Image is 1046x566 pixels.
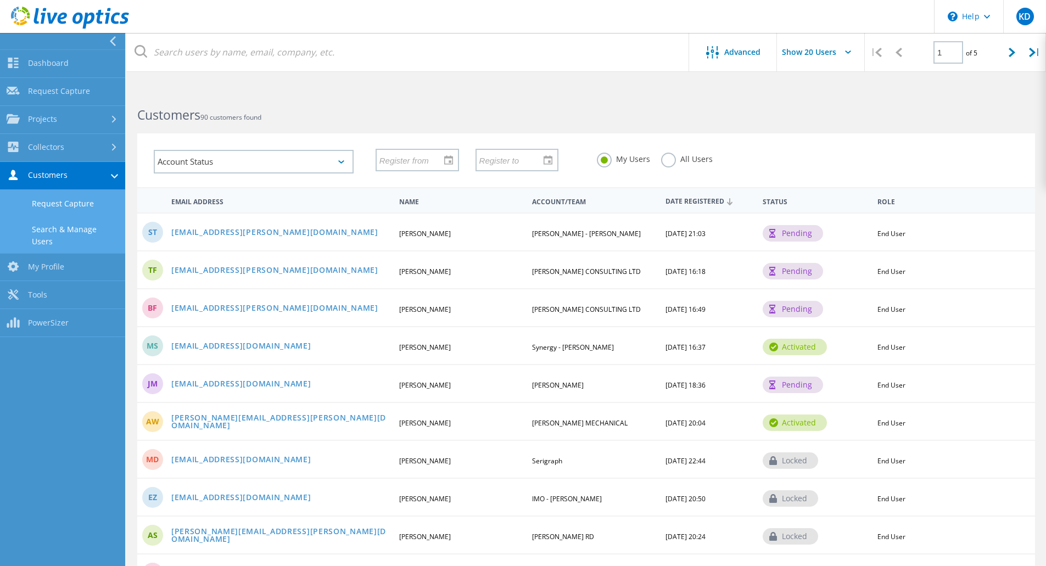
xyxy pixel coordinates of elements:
span: Email Address [171,199,390,205]
div: Account Status [154,150,354,173]
span: BF [148,304,157,312]
span: [PERSON_NAME] [399,380,451,390]
span: MS [147,342,158,350]
span: Serigraph [532,456,562,466]
div: locked [763,528,818,545]
span: JM [148,380,158,388]
input: Search users by name, email, company, etc. [126,33,690,71]
span: End User [877,380,905,390]
span: Status [763,199,869,205]
span: AS [148,531,158,539]
span: 90 customers found [200,113,261,122]
span: Synergy - [PERSON_NAME] [532,343,614,352]
span: End User [877,532,905,541]
span: Role [877,199,992,205]
span: [PERSON_NAME] [532,380,584,390]
span: [PERSON_NAME] CONSULTING LTD [532,267,641,276]
input: Register to [477,149,550,170]
span: [DATE] 16:37 [665,343,706,352]
label: All Users [661,153,713,163]
div: pending [763,263,823,279]
span: EZ [148,494,157,501]
span: Account/Team [532,199,656,205]
span: [PERSON_NAME] CONSULTING LTD [532,305,641,314]
span: End User [877,343,905,352]
label: My Users [597,153,650,163]
span: IMO - [PERSON_NAME] [532,494,602,503]
span: End User [877,305,905,314]
a: [PERSON_NAME][EMAIL_ADDRESS][PERSON_NAME][DOMAIN_NAME] [171,528,390,545]
b: Customers [137,106,200,124]
div: | [1023,33,1046,72]
span: MD [146,456,159,463]
div: locked [763,490,818,507]
a: [EMAIL_ADDRESS][DOMAIN_NAME] [171,342,311,351]
a: [EMAIL_ADDRESS][DOMAIN_NAME] [171,380,311,389]
span: [DATE] 20:50 [665,494,706,503]
span: [PERSON_NAME] [399,305,451,314]
a: [EMAIL_ADDRESS][PERSON_NAME][DOMAIN_NAME] [171,228,378,238]
span: [PERSON_NAME] MECHANICAL [532,418,628,428]
span: AW [146,418,159,425]
span: KD [1019,12,1031,21]
div: | [865,33,887,72]
span: [PERSON_NAME] [399,418,451,428]
span: End User [877,229,905,238]
span: End User [877,267,905,276]
a: [EMAIL_ADDRESS][PERSON_NAME][DOMAIN_NAME] [171,266,378,276]
div: pending [763,225,823,242]
span: End User [877,418,905,428]
span: [PERSON_NAME] [399,494,451,503]
span: End User [877,456,905,466]
span: [DATE] 20:04 [665,418,706,428]
span: [DATE] 20:24 [665,532,706,541]
span: [DATE] 16:18 [665,267,706,276]
input: Register from [377,149,450,170]
span: [PERSON_NAME] [399,267,451,276]
div: pending [763,377,823,393]
span: [PERSON_NAME] - [PERSON_NAME] [532,229,641,238]
span: [PERSON_NAME] RD [532,532,594,541]
span: [PERSON_NAME] [399,532,451,541]
span: [DATE] 21:03 [665,229,706,238]
span: [PERSON_NAME] [399,343,451,352]
div: activated [763,414,827,431]
span: [PERSON_NAME] [399,456,451,466]
span: TF [148,266,157,274]
a: [EMAIL_ADDRESS][DOMAIN_NAME] [171,494,311,503]
div: pending [763,301,823,317]
a: [EMAIL_ADDRESS][PERSON_NAME][DOMAIN_NAME] [171,304,378,313]
span: Advanced [724,48,760,56]
svg: \n [948,12,958,21]
a: [PERSON_NAME][EMAIL_ADDRESS][PERSON_NAME][DOMAIN_NAME] [171,414,390,431]
span: ST [148,228,157,236]
span: Date Registered [665,198,753,205]
span: [PERSON_NAME] [399,229,451,238]
span: [DATE] 18:36 [665,380,706,390]
div: activated [763,339,827,355]
span: [DATE] 16:49 [665,305,706,314]
span: [DATE] 22:44 [665,456,706,466]
span: Name [399,199,523,205]
a: Live Optics Dashboard [11,23,129,31]
a: [EMAIL_ADDRESS][DOMAIN_NAME] [171,456,311,465]
span: of 5 [966,48,977,58]
span: End User [877,494,905,503]
div: locked [763,452,818,469]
